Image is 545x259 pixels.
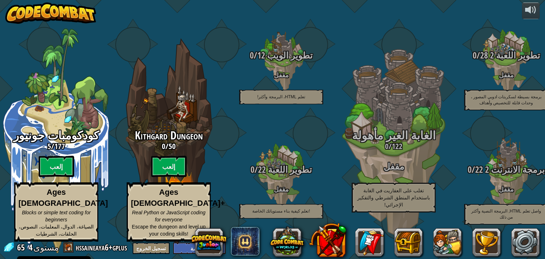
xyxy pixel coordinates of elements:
[258,164,266,176] span: 22
[131,188,225,208] strong: Ages [DEMOGRAPHIC_DATA]+
[485,164,545,176] span: برمجة الانترنت 2
[5,2,96,24] img: CodeCombat - Learn how to code by playing a game
[337,142,450,150] h3: /
[268,164,312,176] span: تطوير اللعبة
[162,141,165,151] span: 0
[475,164,483,176] span: 22
[337,162,450,171] h3: مقفل
[471,209,541,220] span: واصل تعلم HTML, البرمجة النصية وأكثر من ذلك
[225,72,337,78] h4: مقفل
[33,242,59,253] span: مستوى
[54,141,65,151] span: 177
[267,49,313,61] span: تطوير الويب
[471,94,541,105] span: برمجة بسيطة لسكربتات ادوبي المصور ، وحدات قابلة للتخصيص وأهداف
[357,188,430,208] span: تغلب على العفاريت في الغابة باستخدام المنطق الشرطي والتفكير الإجرائي!
[257,94,305,99] span: تعلم HTML، البرمجة وأكثر!
[29,242,33,253] span: 4
[135,128,203,143] span: Kithgard Dungeon
[13,128,99,143] span: كودكومبات جونيور
[473,49,490,61] span: 0
[132,210,205,222] span: Real Python or JavaScript coding for everyone
[480,49,488,61] span: 28
[39,156,74,177] btn: إلعب
[133,242,170,254] button: تسجيل الخروج
[151,156,187,177] btn: إلعب
[18,188,108,208] strong: Ages [DEMOGRAPHIC_DATA]
[392,141,402,151] span: 122
[22,210,91,222] span: Blocks or simple text coding for beginners
[76,242,129,253] a: hssaineaya6+gplus
[225,165,337,175] h3: /
[19,224,94,237] span: الصياغة، الدوال، المعلمات، النصوص، الحلقات، الشرطيات
[17,242,27,253] span: 65
[490,49,540,61] span: تطوير اللعبة 2
[468,164,485,176] span: 0
[169,141,176,151] span: 50
[352,128,436,143] span: الغابة الغير مأهولة
[257,49,265,61] span: 12
[250,49,267,61] span: 0
[112,28,225,253] div: Complete previous world to unlock
[522,2,540,19] button: تعديل الصوت
[225,51,337,60] h3: /
[48,141,51,151] span: 5
[252,209,310,214] span: !تعلم كيفية بناء مستوياتك الخاصة
[132,224,206,237] span: Escape the dungeon and level up your coding skills!
[112,142,225,150] h3: /
[385,141,389,151] span: 0
[225,186,337,193] h4: مقفل
[251,164,268,176] span: 0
